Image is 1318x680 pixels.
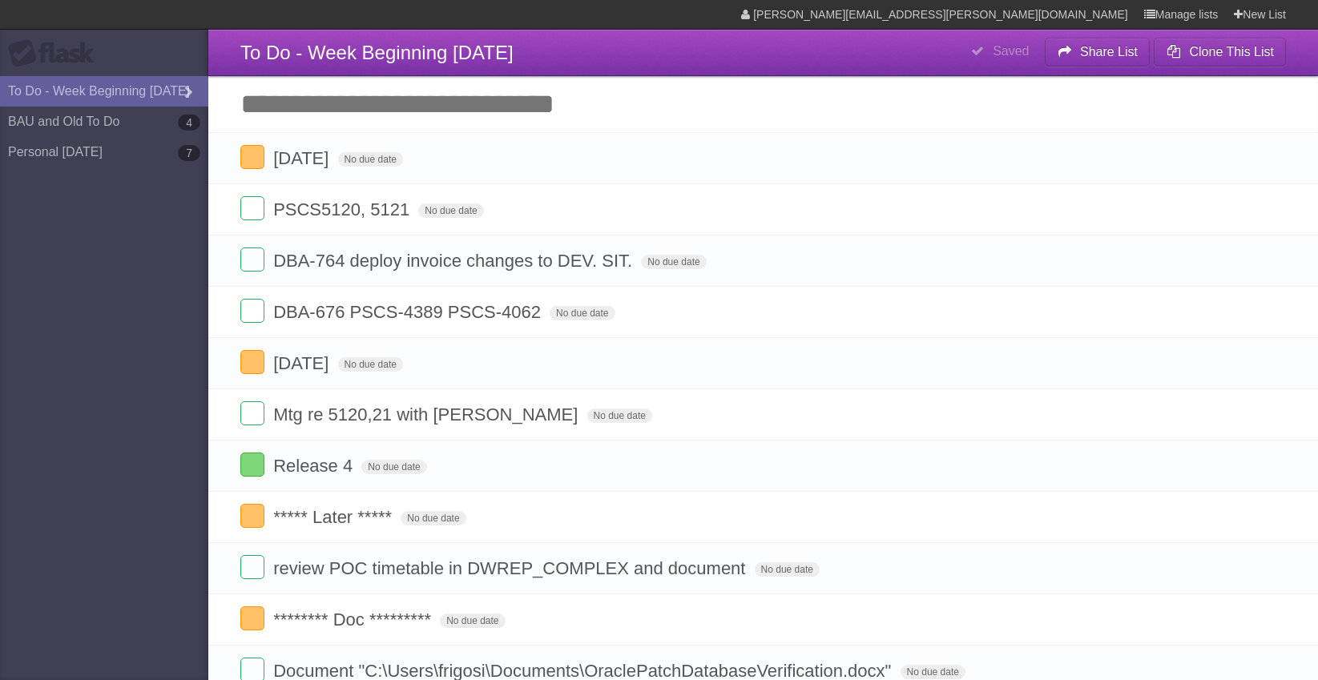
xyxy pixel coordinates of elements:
[240,401,264,425] label: Done
[1154,38,1286,66] button: Clone This List
[338,357,403,372] span: No due date
[901,665,965,679] span: No due date
[240,247,264,272] label: Done
[240,196,264,220] label: Done
[993,44,1029,58] b: Saved
[1045,38,1151,66] button: Share List
[273,199,413,219] span: PSCS5120, 5121
[273,302,545,322] span: DBA-676 PSCS-4389 PSCS-4062
[273,251,636,271] span: DBA-764 deploy invoice changes to DEV. SIT.
[8,39,104,68] div: Flask
[178,115,200,131] b: 4
[361,460,426,474] span: No due date
[240,42,514,63] span: To Do - Week Beginning [DATE]
[240,504,264,528] label: Done
[273,353,333,373] span: [DATE]
[641,255,706,269] span: No due date
[401,511,466,525] span: No due date
[273,456,357,476] span: Release 4
[1189,45,1274,58] b: Clone This List
[273,558,749,578] span: review POC timetable in DWREP_COMPLEX and document
[178,145,200,161] b: 7
[1080,45,1138,58] b: Share List
[240,606,264,630] label: Done
[240,350,264,374] label: Done
[755,562,820,577] span: No due date
[550,306,615,320] span: No due date
[240,555,264,579] label: Done
[440,614,505,628] span: No due date
[418,203,483,218] span: No due date
[240,299,264,323] label: Done
[338,152,403,167] span: No due date
[240,145,264,169] label: Done
[587,408,652,423] span: No due date
[273,404,582,424] span: Mtg re 5120,21 with [PERSON_NAME]
[273,148,333,168] span: [DATE]
[240,453,264,477] label: Done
